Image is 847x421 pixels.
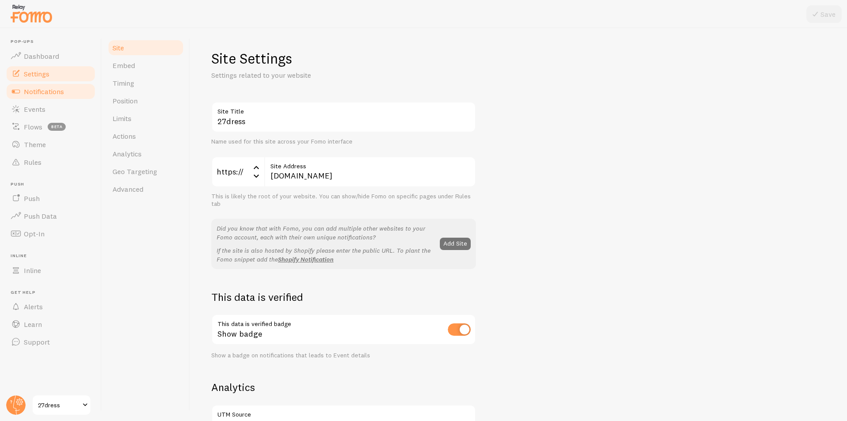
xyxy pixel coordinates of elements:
[24,140,46,149] span: Theme
[5,298,96,315] a: Alerts
[107,57,184,74] a: Embed
[5,118,96,136] a: Flows beta
[5,47,96,65] a: Dashboard
[440,238,471,250] button: Add Site
[264,156,476,187] input: myhonestcompany.com
[11,182,96,187] span: Push
[24,194,40,203] span: Push
[211,290,476,304] h2: This data is verified
[24,229,45,238] span: Opt-In
[5,136,96,153] a: Theme
[278,255,334,263] a: Shopify Notification
[24,212,57,220] span: Push Data
[24,158,41,167] span: Rules
[24,69,49,78] span: Settings
[107,163,184,180] a: Geo Targeting
[211,352,476,360] div: Show a badge on notifications that leads to Event details
[112,43,124,52] span: Site
[211,380,476,394] h2: Analytics
[11,39,96,45] span: Pop-ups
[5,153,96,171] a: Rules
[32,394,91,416] a: 27dress
[107,92,184,110] a: Position
[264,156,476,171] label: Site Address
[24,105,45,114] span: Events
[107,180,184,198] a: Advanced
[5,333,96,351] a: Support
[24,52,59,61] span: Dashboard
[211,193,476,208] div: This is likely the root of your website. You can show/hide Fomo on specific pages under Rules tab
[211,314,476,346] div: Show badge
[5,262,96,279] a: Inline
[112,79,134,87] span: Timing
[112,61,135,70] span: Embed
[24,266,41,275] span: Inline
[24,320,42,329] span: Learn
[5,225,96,243] a: Opt-In
[107,74,184,92] a: Timing
[9,2,53,25] img: fomo-relay-logo-orange.svg
[211,138,476,146] div: Name used for this site across your Fomo interface
[211,49,476,68] h1: Site Settings
[5,83,96,100] a: Notifications
[107,127,184,145] a: Actions
[107,39,184,57] a: Site
[5,100,96,118] a: Events
[211,102,476,117] label: Site Title
[107,145,184,163] a: Analytics
[24,122,42,131] span: Flows
[112,132,136,140] span: Actions
[48,123,66,131] span: beta
[11,253,96,259] span: Inline
[5,315,96,333] a: Learn
[112,114,131,123] span: Limits
[112,149,142,158] span: Analytics
[5,65,96,83] a: Settings
[24,302,43,311] span: Alerts
[112,185,143,193] span: Advanced
[211,156,264,187] div: https://
[24,87,64,96] span: Notifications
[5,207,96,225] a: Push Data
[211,70,423,80] p: Settings related to your website
[5,190,96,207] a: Push
[217,246,435,264] p: If the site is also hosted by Shopify please enter the public URL. To plant the Fomo snippet add the
[11,290,96,296] span: Get Help
[211,405,476,420] label: UTM Source
[107,110,184,127] a: Limits
[112,167,157,176] span: Geo Targeting
[112,96,138,105] span: Position
[217,224,435,242] p: Did you know that with Fomo, you can add multiple other websites to your Fomo account, each with ...
[38,400,80,410] span: 27dress
[24,338,50,346] span: Support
